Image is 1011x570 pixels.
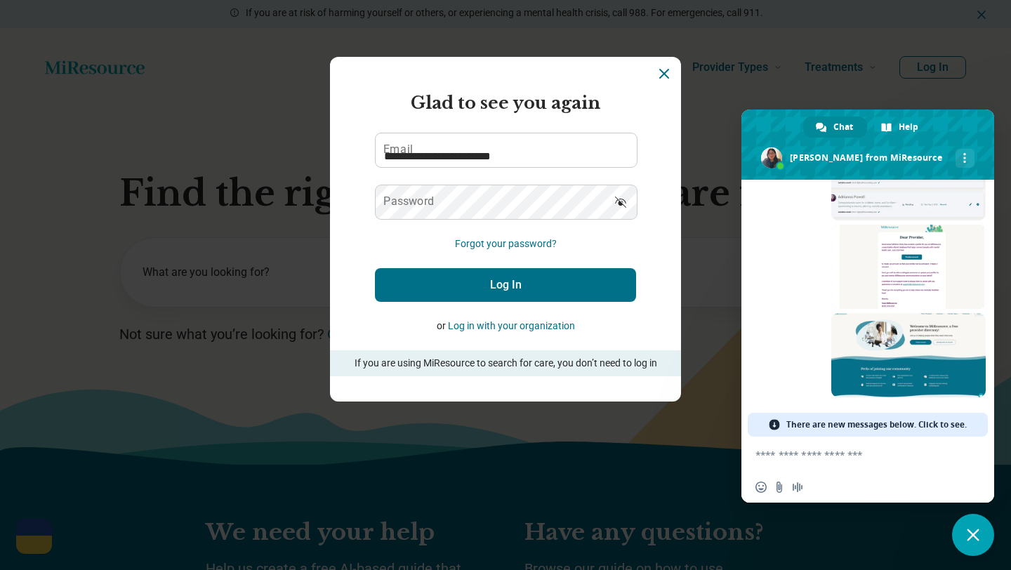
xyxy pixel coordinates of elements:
[375,319,636,333] p: or
[448,319,575,333] button: Log in with your organization
[350,356,661,371] p: If you are using MiResource to search for care, you don’t need to log in
[605,185,636,218] button: Show password
[330,57,681,402] section: Login Dialog
[383,144,413,155] label: Email
[656,65,673,82] button: Dismiss
[375,268,636,302] button: Log In
[375,91,636,116] h2: Glad to see you again
[383,196,434,207] label: Password
[455,237,557,251] button: Forgot your password?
